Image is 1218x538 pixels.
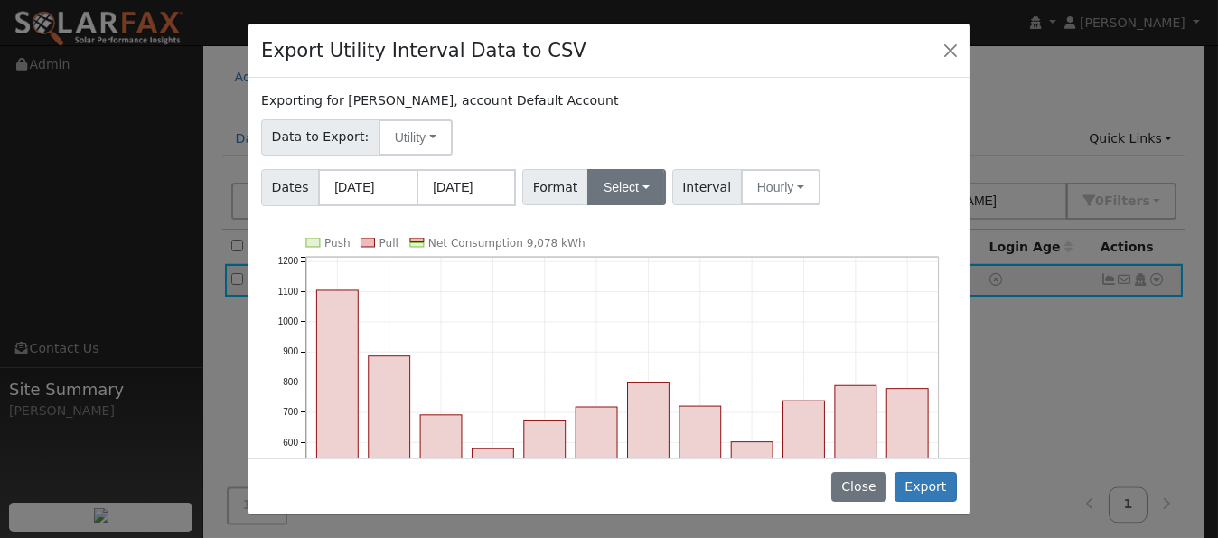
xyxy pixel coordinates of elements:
span: Data to Export: [261,119,379,156]
button: Close [831,472,886,503]
text: 700 [283,407,298,417]
text: 1100 [278,287,299,297]
text: Net Consumption 9,078 kWh [428,237,586,250]
button: Close [938,37,963,62]
text: 1200 [278,256,299,266]
label: Exporting for [PERSON_NAME], account Default Account [261,91,618,110]
span: Format [522,169,588,205]
text: 800 [283,377,298,387]
button: Utility [379,119,453,156]
text: 600 [283,437,298,447]
h4: Export Utility Interval Data to CSV [261,36,586,65]
text: 900 [283,346,298,356]
span: Dates [261,169,319,206]
button: Export [895,472,957,503]
text: 1000 [278,316,299,326]
text: Pull [379,237,398,250]
button: Select [587,169,666,205]
text: Push [324,237,351,250]
span: Interval [672,169,742,205]
button: Hourly [741,169,820,205]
